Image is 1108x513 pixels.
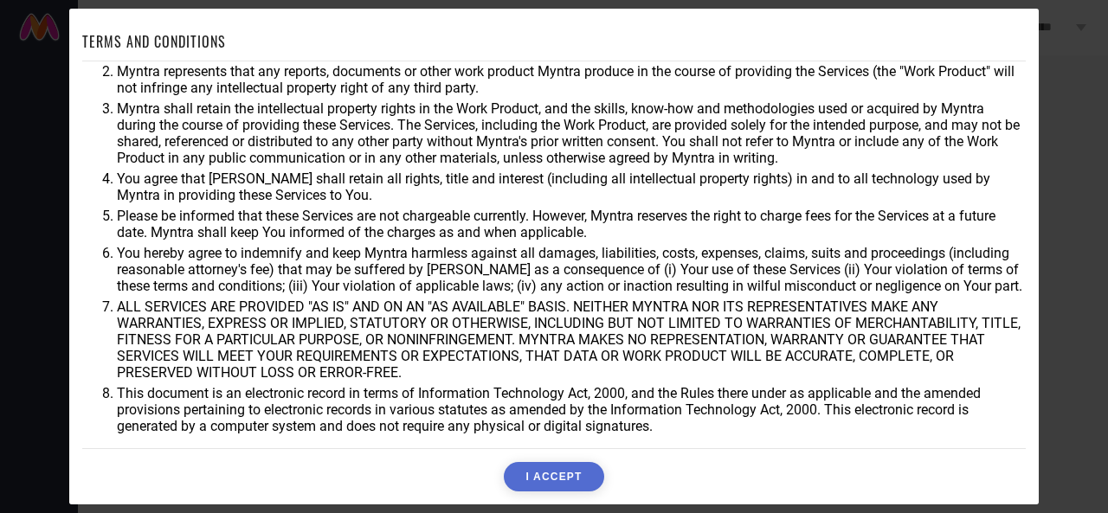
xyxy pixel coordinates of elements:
[504,462,603,491] button: I ACCEPT
[117,100,1026,166] li: Myntra shall retain the intellectual property rights in the Work Product, and the skills, know-ho...
[82,31,226,52] h1: TERMS AND CONDITIONS
[117,170,1026,203] li: You agree that [PERSON_NAME] shall retain all rights, title and interest (including all intellect...
[117,208,1026,240] li: Please be informed that these Services are not chargeable currently. However, Myntra reserves the...
[117,298,1026,381] li: ALL SERVICES ARE PROVIDED "AS IS" AND ON AN "AS AVAILABLE" BASIS. NEITHER MYNTRA NOR ITS REPRESEN...
[117,245,1026,294] li: You hereby agree to indemnify and keep Myntra harmless against all damages, liabilities, costs, e...
[117,63,1026,96] li: Myntra represents that any reports, documents or other work product Myntra produce in the course ...
[117,385,1026,434] li: This document is an electronic record in terms of Information Technology Act, 2000, and the Rules...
